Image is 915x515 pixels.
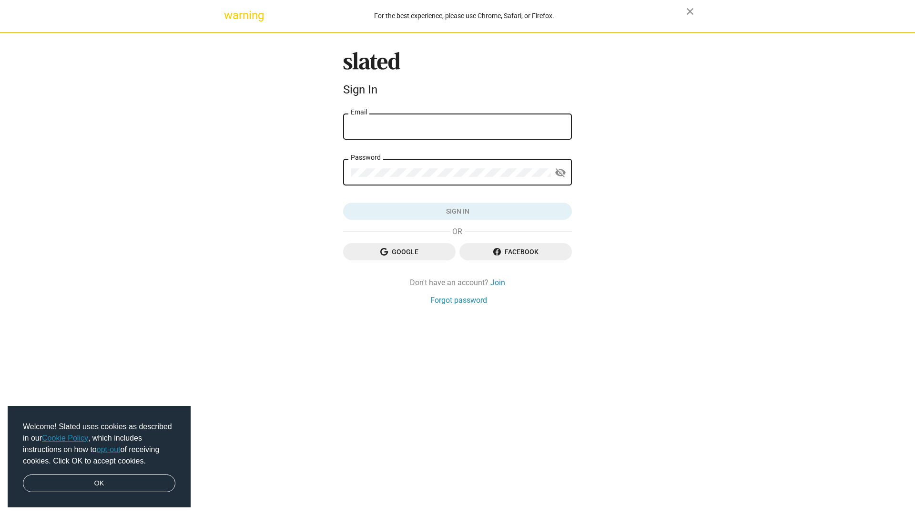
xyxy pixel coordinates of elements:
mat-icon: warning [224,10,235,21]
button: Show password [551,164,570,183]
mat-icon: visibility_off [555,165,566,180]
div: Sign In [343,83,572,96]
a: dismiss cookie message [23,474,175,493]
span: Welcome! Slated uses cookies as described in our , which includes instructions on how to of recei... [23,421,175,467]
a: Forgot password [430,295,487,305]
a: Join [490,278,505,288]
button: Google [343,243,456,260]
a: opt-out [97,445,121,453]
div: Don't have an account? [343,278,572,288]
span: Facebook [467,243,564,260]
span: Google [351,243,448,260]
div: cookieconsent [8,406,191,508]
mat-icon: close [684,6,696,17]
button: Facebook [459,243,572,260]
sl-branding: Sign In [343,52,572,101]
div: For the best experience, please use Chrome, Safari, or Firefox. [242,10,686,22]
a: Cookie Policy [42,434,88,442]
